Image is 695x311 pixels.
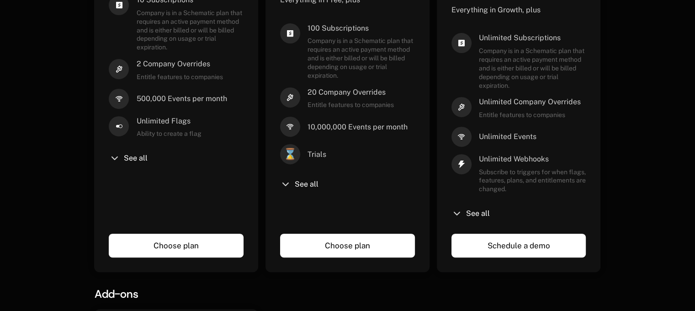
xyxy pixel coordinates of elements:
span: Company is in a Schematic plan that requires an active payment method and is either billed or wil... [308,37,415,80]
span: See all [123,155,147,162]
i: hammer [451,97,472,117]
i: signal [451,127,472,147]
span: Ability to create a flag [136,129,201,138]
span: ⌛ [280,144,300,164]
i: signal [109,89,129,109]
i: chevron-down [109,153,120,164]
i: cashapp [451,33,472,53]
a: Schedule a demo [451,234,586,257]
span: Entitle features to companies [308,101,394,109]
span: Unlimited Webhooks [479,154,586,164]
span: See all [466,210,490,217]
i: boolean-on [109,116,129,136]
i: hammer [280,87,300,107]
i: signal [280,117,300,137]
a: Choose plan [109,234,244,257]
span: Unlimited Company Overrides [479,97,581,107]
span: Add-ons [94,287,138,301]
a: Choose plan [280,234,415,257]
span: Unlimited Events [479,132,536,142]
span: Everything in Growth, plus [451,5,541,14]
span: Company is in a Schematic plan that requires an active payment method and is either billed or wil... [479,47,586,90]
i: chevron-down [280,179,291,190]
span: 500,000 Events per month [136,94,227,104]
span: Entitle features to companies [136,73,223,81]
span: 20 Company Overrides [308,87,394,97]
i: hammer [109,59,129,79]
i: cashapp [280,23,300,43]
span: Company is in a Schematic plan that requires an active payment method and is either billed or wil... [136,9,244,52]
span: See all [295,181,318,188]
span: Entitle features to companies [479,111,581,119]
span: Unlimited Subscriptions [479,33,586,43]
span: 100 Subscriptions [308,23,415,33]
span: Subscribe to triggers for when flags, features, plans, and entitlements are changed. [479,168,586,194]
i: chevron-down [451,208,462,219]
span: Unlimited Flags [136,116,201,126]
span: 2 Company Overrides [136,59,223,69]
span: Trials [308,150,326,160]
i: thunder [451,154,472,174]
span: 10,000,000 Events per month [308,122,408,132]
